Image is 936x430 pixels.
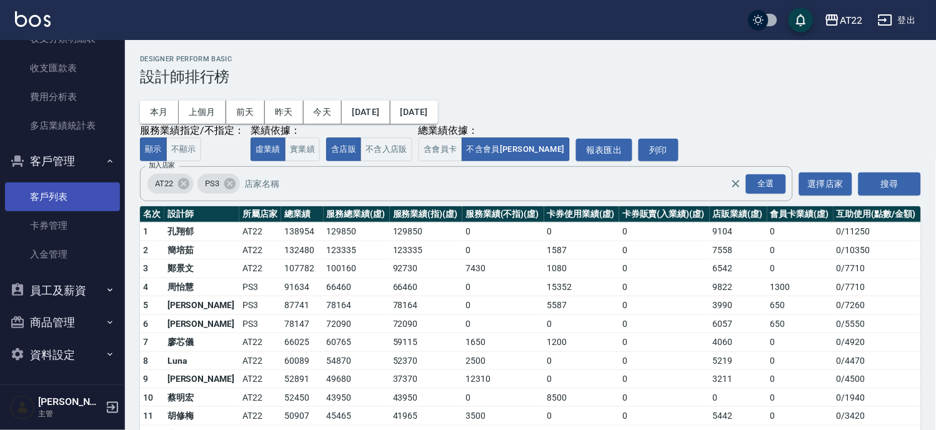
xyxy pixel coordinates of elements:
[143,282,148,292] span: 4
[544,388,619,407] td: 8500
[361,137,412,162] button: 不含入店販
[462,259,544,278] td: 7430
[5,240,120,269] a: 入金管理
[462,222,544,241] td: 0
[281,351,323,370] td: 60089
[197,174,240,194] div: PS3
[710,407,767,426] td: 5442
[324,296,390,315] td: 78164
[462,296,544,315] td: 0
[239,333,281,352] td: AT22
[544,277,619,296] td: 15352
[143,226,148,236] span: 1
[834,407,921,426] td: 0 / 3420
[767,277,834,296] td: 1300
[767,206,834,222] th: 會員卡業績(虛)
[38,408,102,419] p: 主管
[619,241,710,259] td: 0
[239,370,281,389] td: AT22
[390,241,462,259] td: 123335
[166,137,201,162] button: 不顯示
[242,173,753,195] input: 店家名稱
[544,222,619,241] td: 0
[147,177,181,190] span: AT22
[834,277,921,296] td: 0 / 7710
[710,314,767,333] td: 6057
[544,407,619,426] td: 0
[239,388,281,407] td: AT22
[164,407,239,426] td: 胡修梅
[281,296,323,315] td: 87741
[390,296,462,315] td: 78164
[619,351,710,370] td: 0
[140,101,179,124] button: 本月
[5,211,120,240] a: 卡券管理
[324,206,390,222] th: 服務總業績(虛)
[143,319,148,329] span: 6
[462,277,544,296] td: 0
[789,7,814,32] button: save
[147,174,194,194] div: AT22
[462,351,544,370] td: 2500
[143,392,154,402] span: 10
[619,206,710,222] th: 卡券販賣(入業績)(虛)
[462,206,544,222] th: 服務業績(不指)(虛)
[324,388,390,407] td: 43950
[38,396,102,408] h5: [PERSON_NAME]
[834,370,921,389] td: 0 / 4500
[619,388,710,407] td: 0
[281,277,323,296] td: 91634
[164,259,239,278] td: 鄭景文
[5,82,120,111] a: 費用分析表
[767,259,834,278] td: 0
[544,296,619,315] td: 5587
[10,395,35,420] img: Person
[544,333,619,352] td: 1200
[710,351,767,370] td: 5219
[143,411,154,421] span: 11
[544,259,619,278] td: 1080
[164,370,239,389] td: [PERSON_NAME]
[324,314,390,333] td: 72090
[710,277,767,296] td: 9822
[710,222,767,241] td: 9104
[143,263,148,273] span: 3
[390,314,462,333] td: 72090
[710,296,767,315] td: 3990
[799,172,852,196] button: 選擇店家
[251,137,286,162] button: 虛業績
[619,222,710,241] td: 0
[390,206,462,222] th: 服務業績(指)(虛)
[239,407,281,426] td: AT22
[619,277,710,296] td: 0
[873,9,921,32] button: 登出
[197,177,227,190] span: PS3
[390,388,462,407] td: 43950
[767,241,834,259] td: 0
[326,124,570,137] div: 總業績依據：
[462,137,570,162] button: 不含會員[PERSON_NAME]
[544,370,619,389] td: 0
[419,137,462,162] button: 含會員卡
[390,222,462,241] td: 129850
[767,351,834,370] td: 0
[834,296,921,315] td: 0 / 7260
[342,101,390,124] button: [DATE]
[619,333,710,352] td: 0
[462,370,544,389] td: 12310
[710,388,767,407] td: 0
[281,314,323,333] td: 78147
[304,101,342,124] button: 今天
[834,222,921,241] td: 0 / 11250
[15,11,51,27] img: Logo
[5,306,120,339] button: 商品管理
[140,206,164,222] th: 名次
[391,101,438,124] button: [DATE]
[164,206,239,222] th: 設計師
[767,407,834,426] td: 0
[710,370,767,389] td: 3211
[281,241,323,259] td: 132480
[834,388,921,407] td: 0 / 1940
[576,139,632,162] button: 報表匯出
[767,388,834,407] td: 0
